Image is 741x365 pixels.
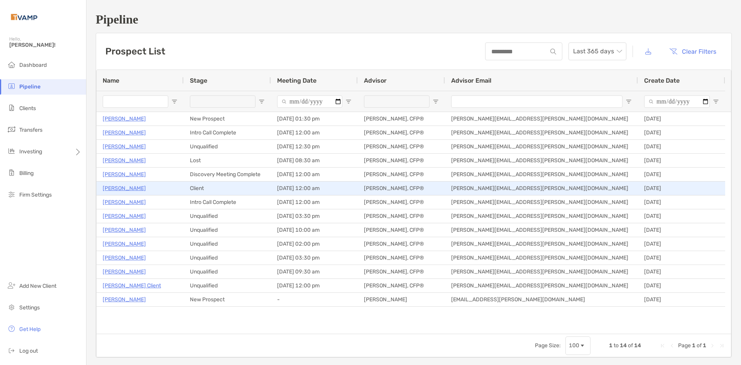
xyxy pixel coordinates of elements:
div: [PERSON_NAME][EMAIL_ADDRESS][PERSON_NAME][DOMAIN_NAME] [445,251,638,265]
span: Name [103,77,119,84]
a: [PERSON_NAME] [103,239,146,249]
span: Create Date [644,77,680,84]
div: [DATE] 12:30 pm [271,140,358,153]
div: [PERSON_NAME], CFP® [358,209,445,223]
div: [PERSON_NAME][EMAIL_ADDRESS][PERSON_NAME][DOMAIN_NAME] [445,223,638,237]
div: [PERSON_NAME][EMAIL_ADDRESS][PERSON_NAME][DOMAIN_NAME] [445,112,638,126]
img: input icon [550,49,556,54]
span: Log out [19,348,38,354]
p: [PERSON_NAME] [103,197,146,207]
button: Open Filter Menu [171,98,178,105]
div: [PERSON_NAME][EMAIL_ADDRESS][PERSON_NAME][DOMAIN_NAME] [445,265,638,278]
img: billing icon [7,168,16,177]
div: Unqualified [184,265,271,278]
h1: Pipeline [96,12,732,27]
div: Client [184,182,271,195]
div: [DATE] [638,126,725,139]
div: [PERSON_NAME], CFP® [358,154,445,167]
div: [DATE] [638,168,725,181]
div: [PERSON_NAME], CFP® [358,279,445,292]
span: 1 [692,342,695,349]
div: [PERSON_NAME], CFP® [358,168,445,181]
a: [PERSON_NAME] [103,114,146,124]
a: [PERSON_NAME] [103,142,146,151]
div: Unqualified [184,279,271,292]
span: Firm Settings [19,192,52,198]
input: Advisor Email Filter Input [451,95,623,108]
div: [PERSON_NAME] [358,293,445,306]
span: of [628,342,633,349]
div: [DATE] [638,279,725,292]
div: Discovery Meeting Complete [184,168,271,181]
div: Page Size [565,336,590,355]
a: [PERSON_NAME] [103,170,146,179]
div: [DATE] [638,223,725,237]
img: dashboard icon [7,60,16,69]
img: clients icon [7,103,16,112]
div: Unqualified [184,223,271,237]
div: [DATE] [638,209,725,223]
div: New Prospect [184,112,271,126]
img: logout icon [7,346,16,355]
div: First Page [660,343,666,349]
div: [EMAIL_ADDRESS][PERSON_NAME][DOMAIN_NAME] [445,293,638,306]
div: [PERSON_NAME][EMAIL_ADDRESS][PERSON_NAME][DOMAIN_NAME] [445,237,638,251]
img: add_new_client icon [7,281,16,290]
img: transfers icon [7,125,16,134]
div: [PERSON_NAME][EMAIL_ADDRESS][PERSON_NAME][DOMAIN_NAME] [445,279,638,292]
button: Open Filter Menu [433,98,439,105]
span: Investing [19,148,42,155]
span: 14 [620,342,627,349]
img: Zoe Logo [9,3,39,31]
span: to [614,342,619,349]
div: [DATE] [638,182,725,195]
div: [PERSON_NAME], CFP® [358,126,445,139]
div: Page Size: [535,342,561,349]
img: firm-settings icon [7,190,16,199]
div: Last Page [719,343,725,349]
div: [PERSON_NAME], CFP® [358,182,445,195]
a: [PERSON_NAME] [103,295,146,304]
div: Unqualified [184,209,271,223]
div: Lost [184,154,271,167]
div: [PERSON_NAME], CFP® [358,112,445,126]
a: [PERSON_NAME] [103,225,146,235]
input: Name Filter Input [103,95,168,108]
span: Stage [190,77,207,84]
div: [DATE] 08:30 am [271,154,358,167]
img: settings icon [7,302,16,312]
div: Unqualified [184,251,271,265]
div: Previous Page [669,343,675,349]
div: [PERSON_NAME][EMAIL_ADDRESS][PERSON_NAME][DOMAIN_NAME] [445,140,638,153]
p: [PERSON_NAME] [103,128,146,138]
p: [PERSON_NAME] [103,156,146,165]
div: Next Page [709,343,716,349]
div: [DATE] 03:30 pm [271,251,358,265]
div: Unqualified [184,237,271,251]
span: Advisor [364,77,387,84]
span: Pipeline [19,83,41,90]
div: [DATE] 12:00 am [271,195,358,209]
div: [DATE] 10:00 am [271,223,358,237]
div: [DATE] 12:00 am [271,182,358,195]
button: Clear Filters [663,43,722,60]
div: [DATE] [638,265,725,278]
div: - [271,293,358,306]
div: [DATE] [638,251,725,265]
p: [PERSON_NAME] [103,183,146,193]
span: Last 365 days [573,43,622,60]
div: [DATE] 01:30 pm [271,112,358,126]
div: [PERSON_NAME][EMAIL_ADDRESS][PERSON_NAME][DOMAIN_NAME] [445,126,638,139]
a: [PERSON_NAME] [103,211,146,221]
a: [PERSON_NAME] [103,267,146,277]
a: [PERSON_NAME] [103,253,146,263]
span: Clients [19,105,36,112]
button: Open Filter Menu [345,98,352,105]
div: [DATE] 12:00 pm [271,279,358,292]
p: [PERSON_NAME] Client [103,281,161,290]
